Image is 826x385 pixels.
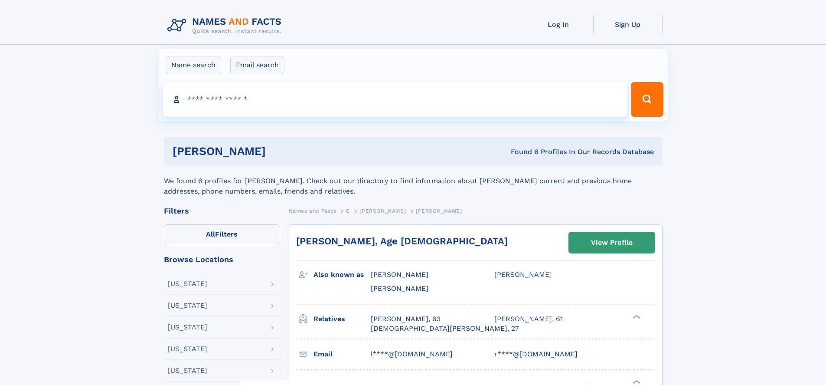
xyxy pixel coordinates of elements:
[168,324,207,331] div: [US_STATE]
[371,270,428,279] span: [PERSON_NAME]
[359,205,406,216] a: [PERSON_NAME]
[168,346,207,352] div: [US_STATE]
[313,267,371,282] h3: Also known as
[164,165,663,197] div: We found 6 profiles for [PERSON_NAME]. Check out our directory to find information about [PERSON_...
[569,232,655,253] a: View Profile
[296,236,508,247] a: [PERSON_NAME], Age [DEMOGRAPHIC_DATA]
[416,208,462,214] span: [PERSON_NAME]
[371,314,441,324] a: [PERSON_NAME], 63
[313,312,371,326] h3: Relatives
[164,224,280,245] label: Filters
[494,270,552,279] span: [PERSON_NAME]
[346,208,350,214] span: E
[388,147,654,157] div: Found 6 Profiles In Our Records Database
[346,205,350,216] a: E
[630,314,641,319] div: ❯
[593,14,663,35] a: Sign Up
[630,379,641,385] div: ❯
[359,208,406,214] span: [PERSON_NAME]
[524,14,593,35] a: Log In
[164,14,289,37] img: Logo Names and Facts
[289,205,336,216] a: Names and Facts
[631,82,663,117] button: Search Button
[164,256,280,263] div: Browse Locations
[163,82,627,117] input: search input
[591,233,633,253] div: View Profile
[173,146,389,157] h1: [PERSON_NAME]
[164,207,280,215] div: Filters
[168,280,207,287] div: [US_STATE]
[168,367,207,374] div: [US_STATE]
[166,56,221,74] label: Name search
[371,284,428,293] span: [PERSON_NAME]
[313,347,371,362] h3: Email
[230,56,284,74] label: Email search
[206,230,215,238] span: All
[168,302,207,309] div: [US_STATE]
[494,314,563,324] a: [PERSON_NAME], 61
[371,324,519,333] a: [DEMOGRAPHIC_DATA][PERSON_NAME], 27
